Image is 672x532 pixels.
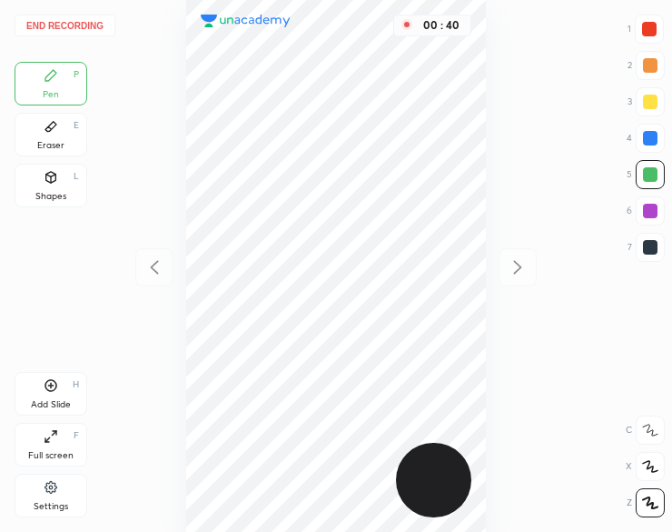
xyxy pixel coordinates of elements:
div: Add Slide [31,400,71,409]
div: Eraser [37,141,64,150]
div: L [74,172,79,181]
div: C [626,416,665,445]
div: H [73,380,79,389]
div: P [74,70,79,79]
div: E [74,121,79,130]
div: Z [627,488,665,517]
div: 4 [627,124,665,153]
div: 1 [628,15,664,44]
img: logo.38c385cc.svg [201,15,291,28]
div: Pen [43,90,59,99]
div: Shapes [35,192,66,201]
button: End recording [15,15,115,36]
div: 6 [627,196,665,226]
div: 2 [628,51,665,80]
div: Full screen [28,451,74,460]
div: 00 : 40 [420,19,463,32]
div: 3 [628,87,665,116]
div: 7 [628,233,665,262]
div: X [626,452,665,481]
div: Settings [34,502,68,511]
div: F [74,431,79,440]
div: 5 [627,160,665,189]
